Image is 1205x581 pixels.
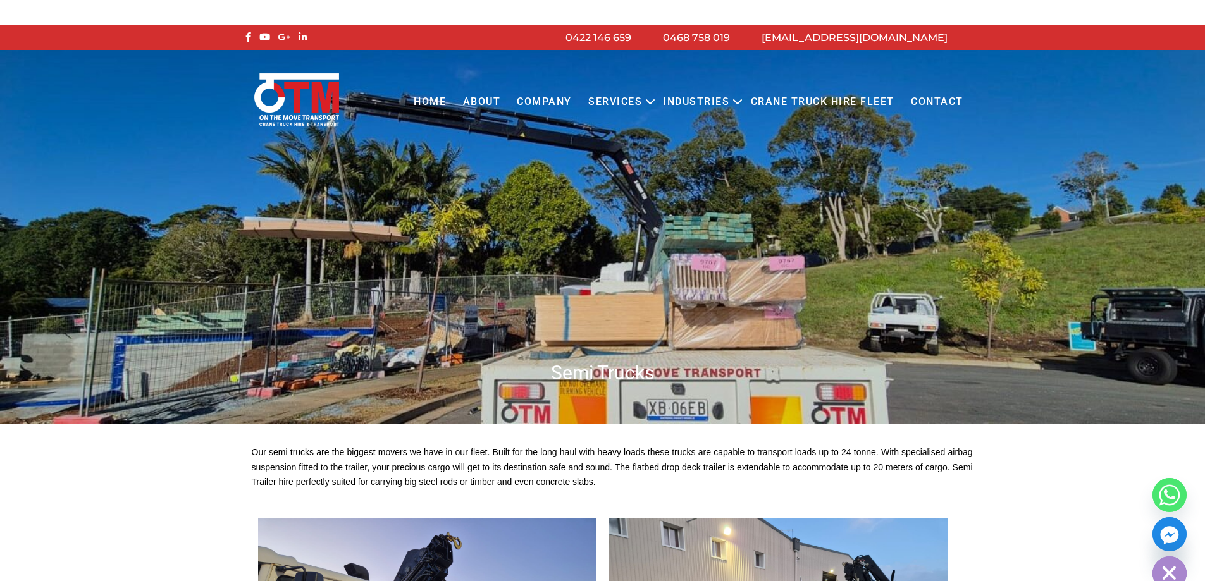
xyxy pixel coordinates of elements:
a: [EMAIL_ADDRESS][DOMAIN_NAME] [762,32,948,44]
a: About [454,85,509,119]
a: Crane Truck Hire Fleet [742,85,902,119]
a: Whatsapp [1152,478,1187,512]
img: Otmtransport [252,72,342,127]
a: Facebook_Messenger [1152,517,1187,551]
a: 0468 758 019 [663,32,730,44]
a: Services [580,85,650,119]
a: Contact [903,85,972,119]
a: Industries [655,85,738,119]
p: Our semi trucks are the biggest movers we have in our fleet. Built for the long haul with heavy l... [252,445,973,490]
h1: Semi Trucks [242,360,963,385]
a: COMPANY [509,85,580,119]
a: 0422 146 659 [565,32,631,44]
a: Home [405,85,454,119]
